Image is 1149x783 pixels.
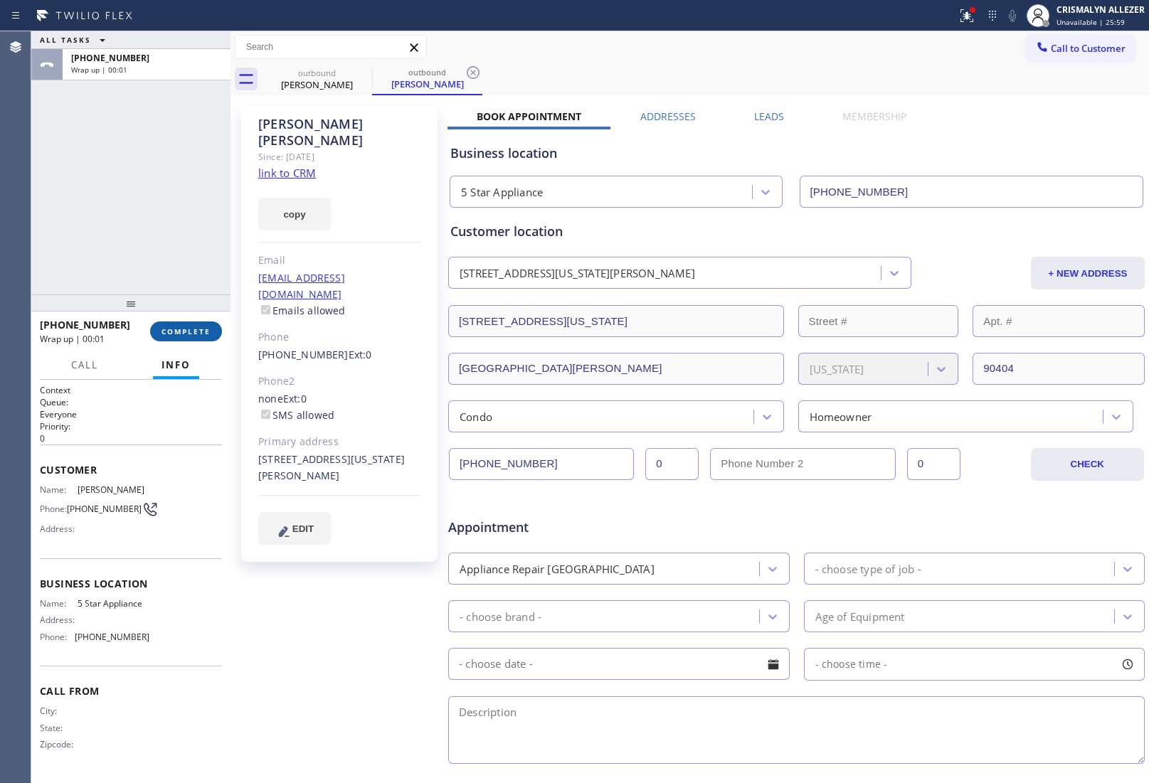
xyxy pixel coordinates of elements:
[258,329,421,346] div: Phone
[258,408,334,422] label: SMS allowed
[645,448,699,480] input: Ext.
[258,149,421,165] div: Since: [DATE]
[258,512,331,545] button: EDIT
[75,632,149,642] span: [PHONE_NUMBER]
[263,78,371,91] div: [PERSON_NAME]
[448,305,784,337] input: Address
[710,448,895,480] input: Phone Number 2
[810,408,872,425] div: Homeowner
[71,358,98,371] span: Call
[448,648,790,680] input: - choose date -
[40,396,222,408] h2: Queue:
[40,739,78,750] span: Zipcode:
[258,166,316,180] a: link to CRM
[798,305,959,337] input: Street #
[258,252,421,269] div: Email
[448,518,679,537] span: Appointment
[640,110,696,123] label: Addresses
[261,305,270,314] input: Emails allowed
[40,723,78,733] span: State:
[449,448,634,480] input: Phone Number
[460,265,695,282] div: [STREET_ADDRESS][US_STATE][PERSON_NAME]
[349,348,372,361] span: Ext: 0
[460,408,492,425] div: Condo
[263,63,371,95] div: David Whitehead
[40,35,91,45] span: ALL TASKS
[40,598,78,609] span: Name:
[258,116,421,149] div: [PERSON_NAME] [PERSON_NAME]
[258,373,421,390] div: Phone2
[973,353,1145,385] input: ZIP
[40,504,67,514] span: Phone:
[40,684,222,698] span: Call From
[973,305,1145,337] input: Apt. #
[71,65,127,75] span: Wrap up | 00:01
[258,452,421,484] div: [STREET_ADDRESS][US_STATE][PERSON_NAME]
[263,68,371,78] div: outbound
[40,632,75,642] span: Phone:
[374,67,481,78] div: outbound
[40,463,222,476] span: Customer
[162,358,191,371] span: Info
[150,321,222,341] button: COMPLETE
[63,351,107,379] button: Call
[162,326,211,336] span: COMPLETE
[1002,6,1022,26] button: Mute
[842,110,906,123] label: Membership
[815,560,921,577] div: - choose type of job -
[1031,448,1145,481] button: CHECK
[78,598,149,609] span: 5 Star Appliance
[40,432,222,444] p: 0
[40,333,105,345] span: Wrap up | 00:01
[40,420,222,432] h2: Priority:
[40,408,222,420] p: Everyone
[292,523,314,534] span: EDIT
[1031,257,1145,289] button: + NEW ADDRESS
[374,63,481,94] div: David Whitehead
[261,410,270,419] input: SMS allowed
[374,78,481,90] div: [PERSON_NAME]
[40,577,222,590] span: Business location
[258,348,349,361] a: [PHONE_NUMBER]
[815,608,905,624] div: Age of Equipment
[1057,17,1125,27] span: Unavailable | 25:59
[460,608,541,624] div: - choose brand -
[153,351,199,379] button: Info
[40,384,222,396] h1: Context
[71,52,149,64] span: [PHONE_NUMBER]
[40,614,78,625] span: Address:
[800,176,1144,208] input: Phone Number
[1057,4,1145,16] div: CRISMALYN ALLEZER
[1051,42,1126,55] span: Call to Customer
[31,31,120,48] button: ALL TASKS
[67,504,142,514] span: [PHONE_NUMBER]
[448,353,784,385] input: City
[815,657,888,671] span: - choose time -
[461,184,543,201] div: 5 Star Appliance
[450,222,1143,241] div: Customer location
[40,484,78,495] span: Name:
[460,560,655,577] div: Appliance Repair [GEOGRAPHIC_DATA]
[907,448,960,480] input: Ext. 2
[1026,35,1135,62] button: Call to Customer
[40,705,78,716] span: City:
[258,391,421,424] div: none
[258,434,421,450] div: Primary address
[754,110,784,123] label: Leads
[283,392,307,405] span: Ext: 0
[258,198,331,230] button: copy
[258,304,346,317] label: Emails allowed
[477,110,581,123] label: Book Appointment
[450,144,1143,163] div: Business location
[258,271,345,301] a: [EMAIL_ADDRESS][DOMAIN_NAME]
[235,36,426,58] input: Search
[40,523,78,534] span: Address:
[78,484,149,495] span: [PERSON_NAME]
[40,318,130,331] span: [PHONE_NUMBER]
